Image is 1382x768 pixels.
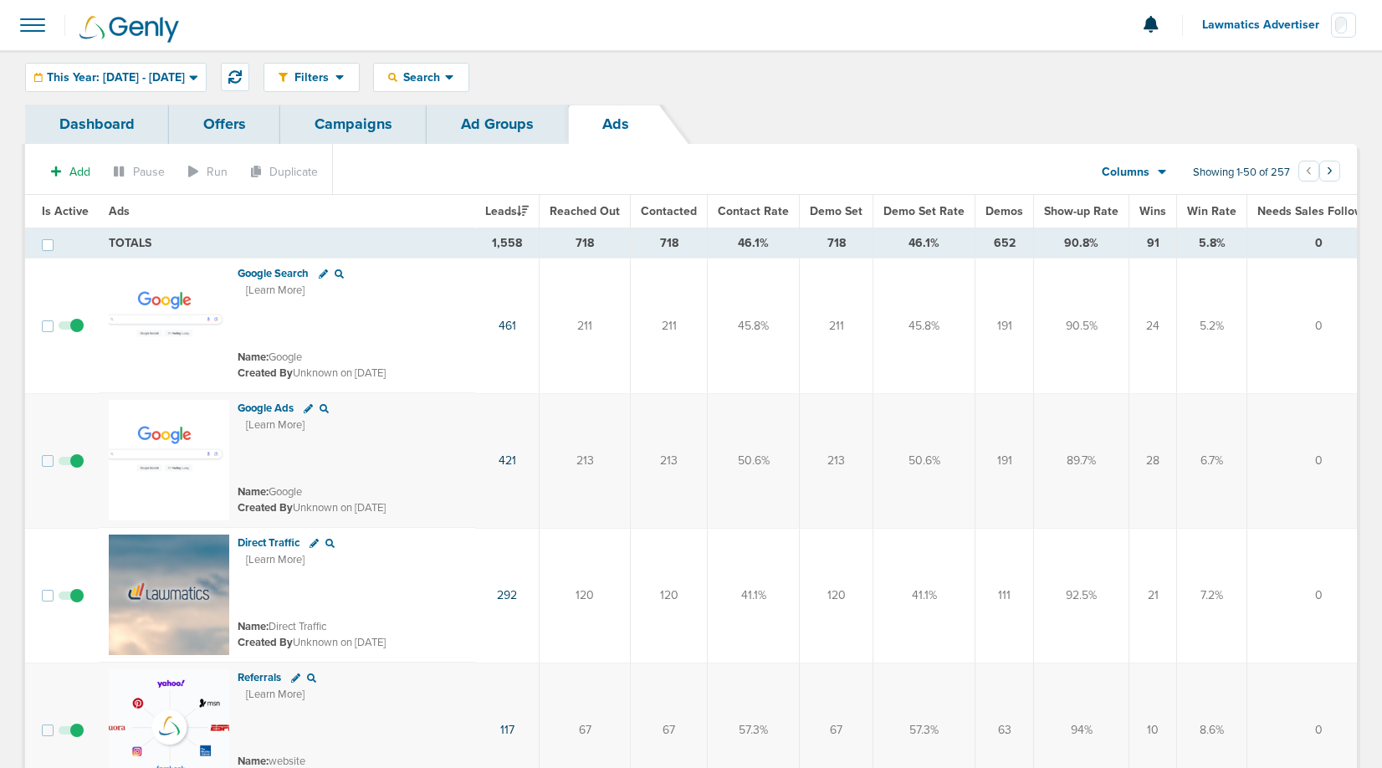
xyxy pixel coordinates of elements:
[975,393,1034,528] td: 191
[873,228,975,259] td: 46.1%
[631,393,708,528] td: 213
[69,165,90,179] span: Add
[1177,259,1247,394] td: 5.2%
[397,70,445,84] span: Search
[540,228,631,259] td: 718
[1177,228,1247,259] td: 5.8%
[1177,393,1247,528] td: 6.7%
[238,485,302,499] small: Google
[238,402,294,415] span: Google Ads
[238,500,386,515] small: Unknown on [DATE]
[800,259,873,394] td: 211
[708,528,800,663] td: 41.1%
[985,204,1023,218] span: Demos
[810,204,862,218] span: Demo Set
[1034,228,1129,259] td: 90.8%
[540,393,631,528] td: 213
[883,204,965,218] span: Demo Set Rate
[1129,528,1177,663] td: 21
[238,671,281,684] span: Referrals
[427,105,568,144] a: Ad Groups
[238,536,299,550] span: Direct Traffic
[1129,393,1177,528] td: 28
[1193,166,1290,180] span: Showing 1-50 of 257
[238,351,302,364] small: Google
[975,228,1034,259] td: 652
[1187,204,1236,218] span: Win Rate
[238,351,269,364] span: Name:
[873,393,975,528] td: 50.6%
[800,393,873,528] td: 213
[169,105,280,144] a: Offers
[246,687,305,702] span: [Learn More]
[1034,528,1129,663] td: 92.5%
[1034,393,1129,528] td: 89.7%
[280,105,427,144] a: Campaigns
[25,105,169,144] a: Dashboard
[238,755,269,768] span: Name:
[246,552,305,567] span: [Learn More]
[238,501,293,515] span: Created By
[1044,204,1118,218] span: Show-up Rate
[873,528,975,663] td: 41.1%
[550,204,620,218] span: Reached Out
[47,72,185,84] span: This Year: [DATE] - [DATE]
[540,528,631,663] td: 120
[499,453,516,468] a: 421
[246,283,305,298] span: [Learn More]
[99,228,475,259] td: TOTALS
[109,535,229,655] img: Ad image
[708,393,800,528] td: 50.6%
[800,528,873,663] td: 120
[238,636,293,649] span: Created By
[1177,528,1247,663] td: 7.2%
[109,204,130,218] span: Ads
[631,259,708,394] td: 211
[1202,19,1331,31] span: Lawmatics Advertiser
[79,16,179,43] img: Genly
[1319,161,1340,182] button: Go to next page
[1102,164,1149,181] span: Columns
[540,259,631,394] td: 211
[238,485,269,499] span: Name:
[568,105,663,144] a: Ads
[238,267,309,280] span: Google Search
[975,528,1034,663] td: 111
[42,204,89,218] span: Is Active
[1257,204,1380,218] span: Needs Sales Follow-up
[109,400,229,520] img: Ad image
[246,417,305,433] span: [Learn More]
[499,319,516,333] a: 461
[1129,259,1177,394] td: 24
[708,228,800,259] td: 46.1%
[1034,259,1129,394] td: 90.5%
[109,265,229,386] img: Ad image
[500,723,514,737] a: 117
[631,228,708,259] td: 718
[975,259,1034,394] td: 191
[800,228,873,259] td: 718
[718,204,789,218] span: Contact Rate
[497,588,517,602] a: 292
[641,204,697,218] span: Contacted
[1298,163,1340,183] ul: Pagination
[475,228,540,259] td: 1,558
[485,204,529,218] span: Leads
[873,259,975,394] td: 45.8%
[238,755,305,768] small: website
[631,528,708,663] td: 120
[288,70,335,84] span: Filters
[238,620,269,633] span: Name:
[238,620,326,633] small: Direct Traffic
[1129,228,1177,259] td: 91
[238,366,386,381] small: Unknown on [DATE]
[708,259,800,394] td: 45.8%
[238,635,386,650] small: Unknown on [DATE]
[42,160,100,184] button: Add
[1139,204,1166,218] span: Wins
[238,366,293,380] span: Created By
